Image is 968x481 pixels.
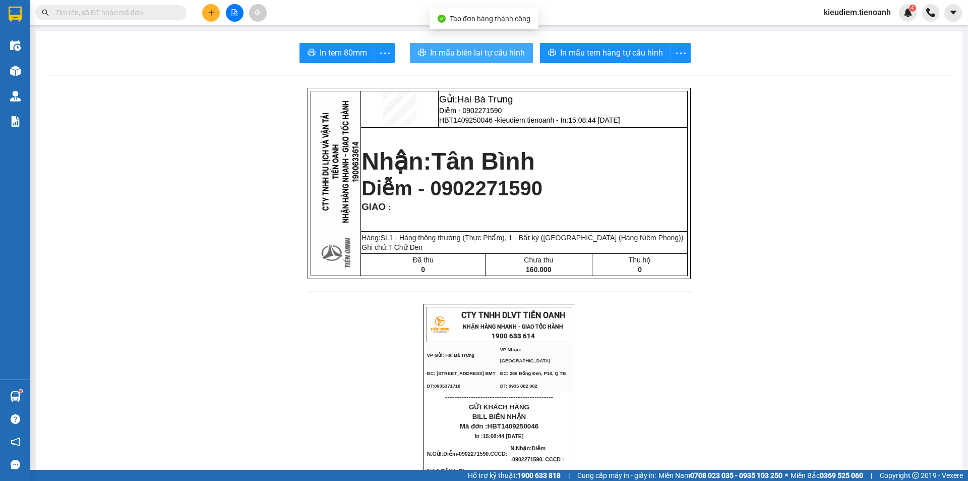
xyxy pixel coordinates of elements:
span: kieudiem.tienoanh - In: [497,116,620,124]
img: logo-vxr [9,7,22,22]
img: logo [427,312,452,337]
button: printerIn mẫu biên lai tự cấu hình [410,43,533,63]
span: - [457,451,509,457]
img: phone-icon [926,8,935,17]
span: printer [418,48,426,58]
strong: 0708 023 035 - 0935 103 250 [690,471,782,479]
span: ĐT:0935371718 [427,384,460,389]
span: HBT1409250046 [488,422,539,430]
span: HBT1409250046 - [439,116,620,124]
span: printer [308,48,316,58]
span: Cung cấp máy in - giấy in: [577,470,656,481]
span: Đã thu [412,256,433,264]
img: warehouse-icon [10,66,21,76]
span: Tạo đơn hàng thành công [450,15,530,23]
span: ĐC: [STREET_ADDRESS] BMT [427,371,496,376]
span: N.Nhận: [511,445,564,462]
span: Diễm - 0902271590 [361,177,542,199]
span: BILL BIÊN NHẬN [472,413,526,420]
button: file-add [226,4,244,22]
span: ĐT: 0935 882 082 [500,384,537,389]
input: Tìm tên, số ĐT hoặc mã đơn [55,7,174,18]
span: Thu hộ [629,256,651,264]
span: more [375,47,394,60]
span: N.Gửi: [427,451,509,457]
img: warehouse-icon [10,391,21,402]
sup: 4 [909,5,916,12]
span: search [42,9,49,16]
span: plus [208,9,215,16]
span: ---------------------------------------------- [445,393,553,401]
span: 0902271590. CCCD : [512,456,564,462]
span: Diễm [443,451,457,457]
span: ⚪️ [785,473,788,477]
span: message [11,460,20,469]
span: file-add [231,9,238,16]
img: icon-new-feature [903,8,913,17]
span: 1 - Hàng thông thường (Thực Phẩm), 1 - Bất kỳ ([GEOGRAPHIC_DATA] (Hàng Niêm Phong)) [389,234,684,242]
span: more [671,47,690,60]
button: printerIn mẫu tem hàng tự cấu hình [540,43,671,63]
span: Hàng:SL [361,234,683,242]
span: Gửi: [439,94,513,104]
span: Miền Bắc [791,470,863,481]
span: copyright [912,472,919,479]
button: more [671,43,691,63]
span: : [386,203,391,211]
span: Diễm - [511,445,564,462]
span: 15:08:44 [DATE] [568,116,620,124]
span: CCCD: [490,451,509,457]
button: aim [249,4,267,22]
strong: 0369 525 060 [820,471,863,479]
button: more [375,43,395,63]
span: ĐC: 266 Đồng Đen, P10, Q TB [500,371,566,376]
span: | [871,470,872,481]
span: Hỗ trợ kỹ thuật: [468,470,561,481]
span: Mã đơn : [460,422,538,430]
span: VP Nhận: [GEOGRAPHIC_DATA] [500,347,551,363]
span: notification [11,437,20,447]
span: kieudiem.tienoanh [816,6,899,19]
span: 0902271590. [459,451,509,457]
span: Diễm - 0902271590 [439,106,502,115]
span: printer [548,48,556,58]
span: Tân Bình [432,148,535,175]
span: | [568,470,570,481]
strong: NHẬN HÀNG NHANH - GIAO TỐC HÀNH [463,324,563,330]
span: Miền Nam [658,470,782,481]
button: printerIn tem 80mm [299,43,375,63]
strong: 1900 633 614 [492,332,535,340]
span: In : [475,433,524,439]
span: GIAO TẬN NƠI : [426,468,482,474]
img: warehouse-icon [10,40,21,51]
span: aim [254,9,261,16]
span: GỬI KHÁCH HÀNG [469,403,529,411]
span: 0 [421,265,425,274]
button: caret-down [944,4,962,22]
span: check-circle [438,15,446,23]
img: warehouse-icon [10,91,21,101]
span: 4 [911,5,914,12]
button: plus [202,4,220,22]
span: In tem 80mm [320,46,367,59]
span: T Chữ Đen [388,243,422,251]
sup: 1 [19,390,22,393]
span: VP Gửi: Hai Bà Trưng [427,353,474,358]
span: GIAO [361,201,386,212]
span: In mẫu tem hàng tự cấu hình [560,46,663,59]
span: 15:08:44 [DATE] [483,433,524,439]
strong: Nhận: [361,148,535,175]
span: Chưa thu [524,256,553,264]
span: caret-down [949,8,958,17]
span: Ghi chú: [361,243,422,251]
span: 0 [638,265,642,274]
img: solution-icon [10,116,21,127]
span: Hai Bà Trưng [457,94,513,104]
span: CTY TNHH DLVT TIẾN OANH [461,310,565,320]
span: question-circle [11,414,20,424]
span: In mẫu biên lai tự cấu hình [430,46,525,59]
span: 160.000 [526,265,552,274]
strong: 1900 633 818 [517,471,561,479]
